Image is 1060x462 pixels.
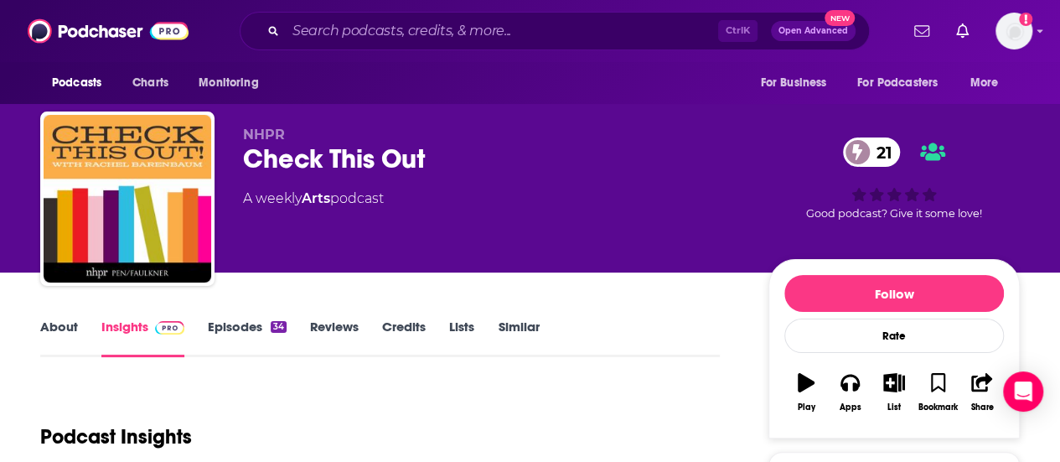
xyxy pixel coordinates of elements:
[243,189,384,209] div: A weekly podcast
[40,319,78,357] a: About
[784,362,828,423] button: Play
[243,127,285,143] span: NHPR
[995,13,1032,49] span: Logged in as sierra.swanson
[872,362,916,423] button: List
[949,17,975,45] a: Show notifications dropdown
[718,20,758,42] span: Ctrl K
[860,138,901,167] span: 21
[52,71,101,95] span: Podcasts
[960,362,1004,423] button: Share
[132,71,168,95] span: Charts
[995,13,1032,49] img: User Profile
[240,12,870,50] div: Search podcasts, credits, & more...
[40,67,123,99] button: open menu
[798,402,815,413] div: Play
[771,21,856,41] button: Open AdvancedNew
[959,67,1020,99] button: open menu
[382,319,426,357] a: Credits
[187,67,280,99] button: open menu
[887,402,901,413] div: List
[28,15,189,47] img: Podchaser - Follow, Share and Rate Podcasts
[778,27,848,35] span: Open Advanced
[916,362,959,423] button: Bookmark
[846,67,962,99] button: open menu
[286,18,718,44] input: Search podcasts, credits, & more...
[843,138,901,167] a: 21
[918,402,958,413] div: Bookmark
[1019,13,1032,26] svg: Add a profile image
[271,321,287,333] div: 34
[760,71,826,95] span: For Business
[840,402,861,413] div: Apps
[806,207,982,220] span: Good podcast? Give it some love!
[1003,371,1043,412] div: Open Intercom Messenger
[784,275,1004,312] button: Follow
[768,127,1020,231] div: 21Good podcast? Give it some love!
[40,424,192,449] h1: Podcast Insights
[302,190,330,206] a: Arts
[748,67,847,99] button: open menu
[310,319,359,357] a: Reviews
[970,402,993,413] div: Share
[208,319,287,357] a: Episodes34
[784,319,1004,353] div: Rate
[995,13,1032,49] button: Show profile menu
[155,321,184,335] img: Podchaser Pro
[825,10,855,26] span: New
[498,319,539,357] a: Similar
[101,319,184,357] a: InsightsPodchaser Pro
[970,71,999,95] span: More
[907,17,936,45] a: Show notifications dropdown
[199,71,258,95] span: Monitoring
[857,71,938,95] span: For Podcasters
[122,67,178,99] a: Charts
[44,115,211,283] img: Check This Out
[828,362,871,423] button: Apps
[449,319,474,357] a: Lists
